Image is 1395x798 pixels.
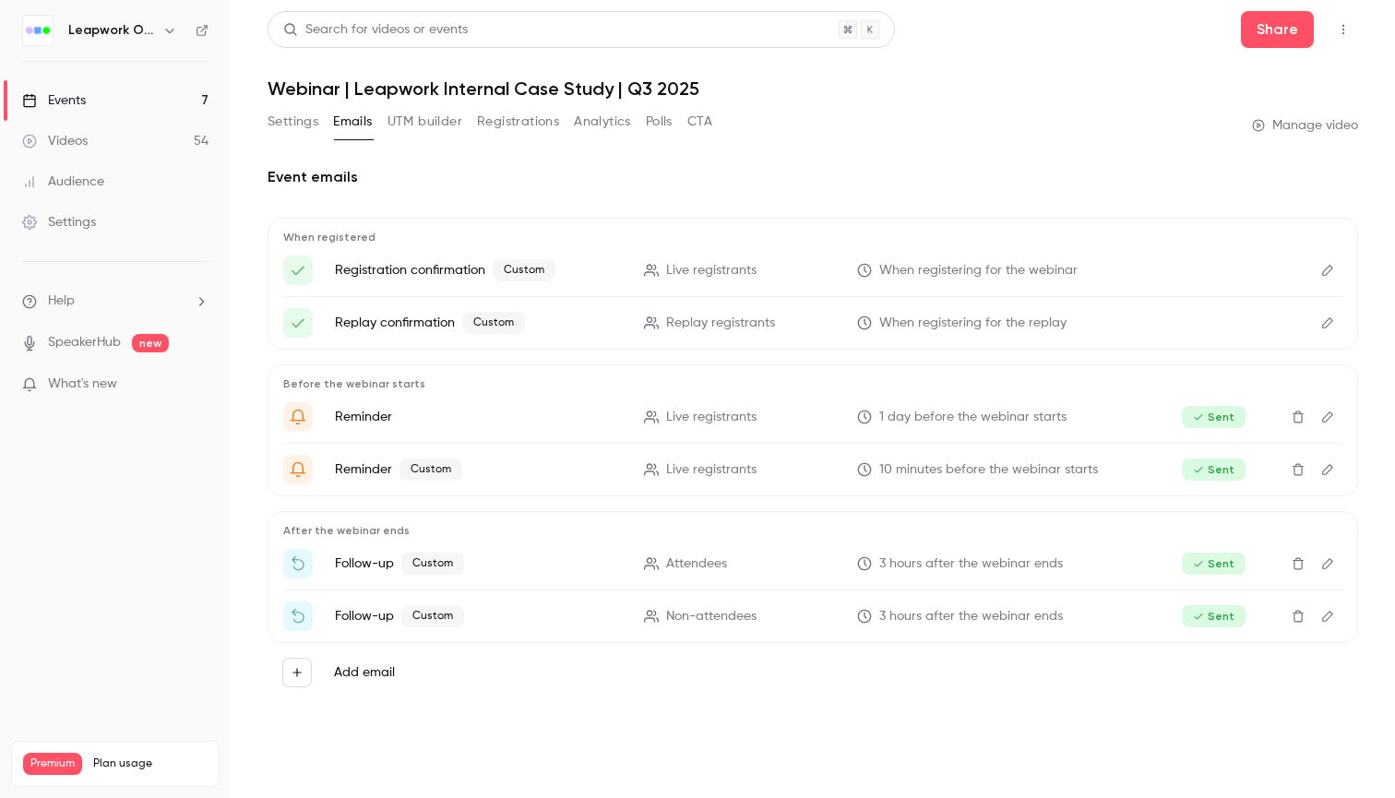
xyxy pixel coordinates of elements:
[401,605,464,627] span: Custom
[1283,402,1313,432] button: Delete
[283,523,1342,538] p: After the webinar ends
[399,459,462,481] span: Custom
[1283,549,1313,578] button: Delete
[1313,601,1342,631] button: Edit
[283,308,1342,338] li: Here's your access link to {{ event_name }}!
[23,16,53,45] img: Leapwork Online Event
[283,256,1342,285] li: Here's your access link to {{ event_name }}!
[401,553,464,575] span: Custom
[666,460,757,480] span: Live registrants
[22,173,104,191] div: Audience
[879,261,1078,280] span: When registering for the webinar
[879,607,1063,626] span: 3 hours after the webinar ends
[879,554,1063,574] span: 3 hours after the webinar ends
[387,107,462,137] button: UTM builder
[1283,455,1313,484] button: Delete
[93,756,208,771] span: Plan usage
[462,312,525,334] span: Custom
[574,107,631,137] button: Analytics
[1241,11,1314,48] button: Share
[335,459,622,481] p: Reminder
[1182,605,1246,627] span: Sent
[666,408,757,427] span: Live registrants
[1252,116,1358,135] a: Manage video
[1182,553,1246,575] span: Sent
[879,460,1098,480] span: 10 minutes before the webinar starts
[1182,406,1246,428] span: Sent
[268,77,1358,100] h1: Webinar | Leapwork Internal Case Study | Q3 2025
[335,312,622,334] p: Replay confirmation
[68,21,155,40] h6: Leapwork Online Event
[283,230,1342,244] p: When registered
[283,20,468,40] div: Search for videos or events
[666,607,757,626] span: Non-attendees
[493,259,555,281] span: Custom
[666,314,775,333] span: Replay registrants
[48,375,117,394] span: What's new
[879,314,1067,333] span: When registering for the replay
[22,91,86,110] div: Events
[1313,549,1342,578] button: Edit
[283,455,1342,484] li: {{ event_name }} is about to go live
[477,107,559,137] button: Registrations
[1313,455,1342,484] button: Edit
[1313,308,1342,338] button: Edit
[48,292,75,311] span: Help
[335,553,622,575] p: Follow-up
[283,601,1342,631] li: Watch the replay of {{ event_name }}
[186,376,209,393] iframe: Noticeable Trigger
[22,132,88,150] div: Videos
[666,554,727,574] span: Attendees
[22,292,209,311] li: help-dropdown-opener
[1313,256,1342,285] button: Edit
[879,408,1067,427] span: 1 day before the webinar starts
[268,166,1358,188] h2: Event emails
[334,663,395,682] label: Add email
[1182,459,1246,481] span: Sent
[283,402,1342,432] li: {{ event_name }} is about to go live
[268,107,318,137] button: Settings
[1283,601,1313,631] button: Delete
[335,605,622,627] p: Follow-up
[22,213,96,232] div: Settings
[132,334,169,352] span: new
[1313,402,1342,432] button: Edit
[687,107,712,137] button: CTA
[646,107,673,137] button: Polls
[333,107,372,137] button: Emails
[335,408,622,426] p: Reminder
[23,753,82,775] span: Premium
[283,549,1342,578] li: Thanks for attending {{ event_name }}
[335,259,622,281] p: Registration confirmation
[283,376,1342,391] p: Before the webinar starts
[48,333,121,352] a: SpeakerHub
[666,261,757,280] span: Live registrants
